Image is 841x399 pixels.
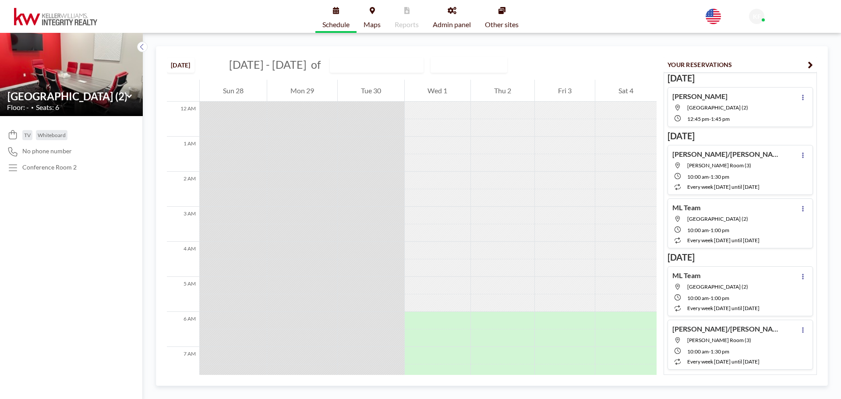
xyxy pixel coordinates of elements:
input: Lexington Room (2) [330,58,414,72]
span: - [709,348,710,355]
input: Lexington Room (2) [7,90,127,102]
span: KF [753,13,761,21]
h4: [PERSON_NAME]/[PERSON_NAME] [672,325,782,333]
span: every week [DATE] until [DATE] [687,237,760,244]
span: • [31,105,34,110]
span: 12:45 PM [687,116,709,122]
span: Lexington Room (2) [687,283,748,290]
h4: ML Team [672,271,700,280]
span: Reports [395,21,419,28]
span: Floor: - [7,103,29,112]
span: Snelling Room (3) [687,162,751,169]
span: - [709,116,711,122]
span: Admin [768,18,784,24]
span: TV [24,132,31,138]
div: Mon 29 [267,80,337,102]
div: Sun 28 [200,80,267,102]
span: 10:00 AM [687,227,709,233]
h4: ML Team [672,203,700,212]
div: 4 AM [167,242,199,277]
span: Other sites [485,21,519,28]
span: every week [DATE] until [DATE] [687,184,760,190]
span: - [709,295,710,301]
div: Sat 4 [595,80,657,102]
div: Tue 30 [338,80,404,102]
div: 12 AM [167,102,199,137]
span: Seats: 6 [36,103,59,112]
span: Maps [364,21,381,28]
input: Search for option [483,59,492,71]
span: [DATE] - [DATE] [229,58,307,71]
img: organization-logo [14,8,97,25]
div: Search for option [431,57,507,72]
div: 2 AM [167,172,199,207]
span: every week [DATE] until [DATE] [687,358,760,365]
span: WEEKLY VIEW [433,59,482,71]
div: 1 AM [167,137,199,172]
span: Whiteboard [38,132,66,138]
span: Lexington Room (2) [687,215,748,222]
span: Admin panel [433,21,471,28]
div: Fri 3 [535,80,595,102]
span: 10:00 AM [687,173,709,180]
span: every week [DATE] until [DATE] [687,305,760,311]
span: Schedule [322,21,350,28]
span: 10:00 AM [687,348,709,355]
span: KWIR Front Desk [768,10,816,17]
div: Wed 1 [405,80,471,102]
div: 6 AM [167,312,199,347]
span: No phone number [22,147,72,155]
div: 3 AM [167,207,199,242]
span: - [709,227,710,233]
span: 1:30 PM [710,173,729,180]
button: [DATE] [167,57,194,73]
h3: [DATE] [668,252,813,263]
div: 5 AM [167,277,199,312]
h4: [PERSON_NAME] [672,92,728,101]
span: - [709,173,710,180]
span: 1:00 PM [710,227,729,233]
h3: [DATE] [668,131,813,141]
div: 7 AM [167,347,199,382]
h3: [DATE] [668,373,813,384]
span: 10:00 AM [687,295,709,301]
span: of [311,58,321,71]
span: 1:45 PM [711,116,730,122]
button: YOUR RESERVATIONS [664,57,817,72]
h4: [PERSON_NAME]/[PERSON_NAME] [672,150,782,159]
span: 1:00 PM [710,295,729,301]
h3: [DATE] [668,73,813,84]
span: Snelling Room (3) [687,337,751,343]
p: Conference Room 2 [22,163,77,171]
div: Thu 2 [471,80,534,102]
span: Lexington Room (2) [687,104,748,111]
span: 1:30 PM [710,348,729,355]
